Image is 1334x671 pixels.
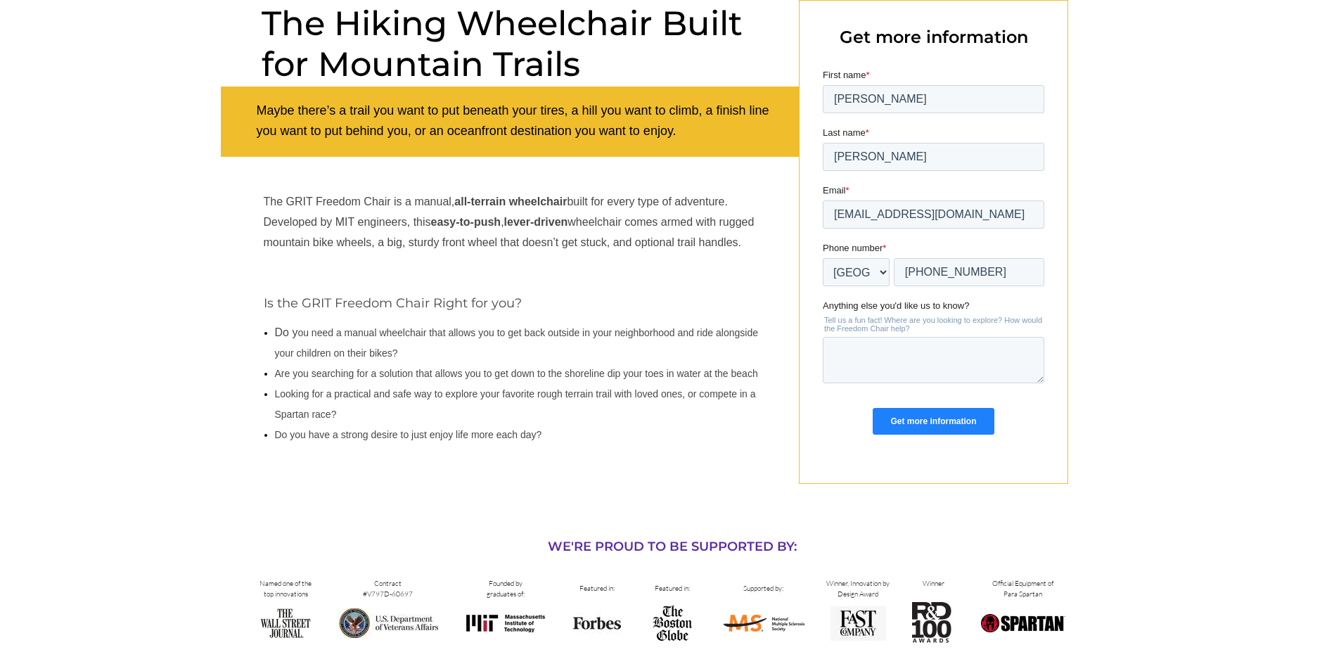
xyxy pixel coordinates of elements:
[840,27,1028,47] span: Get more information
[257,103,769,138] span: Maybe there’s a trail you want to put beneath your tires, a hill you want to climb, a finish line...
[363,579,413,599] span: Contract #V797D-60697
[548,539,797,554] span: WE'RE PROUD TO BE SUPPORTED BY:
[259,579,312,599] span: Named one of the top innovations
[264,196,755,248] span: The GRIT Freedom Chair is a manual, built for every type of adventure. Developed by MIT engineers...
[743,584,783,593] span: Supported by:
[454,196,567,207] strong: all-terrain wheelchair
[504,216,568,228] strong: lever-driven
[262,3,743,84] span: The Hiking Wheelchair Built for Mountain Trails
[275,368,758,379] span: Are you searching for a solution that allows you to get down to the shoreline dip your toes in wa...
[275,327,758,359] span: ou need a manual wheelchair that allows you to get back outside in your neighborhood and ride alo...
[275,388,756,420] span: Looking for a practical and safe way to explore your favorite rough terrain trail with loved ones...
[823,68,1044,459] iframe: Form 0
[487,579,525,599] span: Founded by graduates of:
[264,295,522,311] span: Is the GRIT Freedom Chair Right for you?
[655,584,690,593] span: Featured in:
[431,216,501,228] strong: easy-to-push
[275,326,298,338] span: Do y
[992,579,1053,599] span: Official Equipment of Para Spartan
[826,579,890,599] span: Winner, Innovation by Design Award
[579,584,615,593] span: Featured in:
[923,579,944,588] span: Winner
[275,429,542,440] span: Do you have a strong desire to just enjoy life more each day?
